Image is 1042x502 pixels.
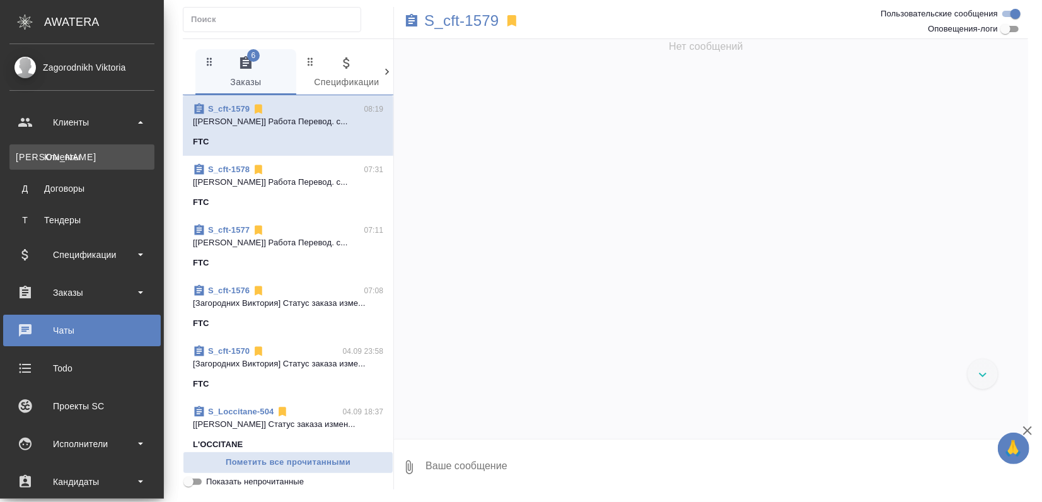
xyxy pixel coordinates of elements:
[881,8,998,20] span: Пользовательские сообщения
[193,176,383,189] p: [[PERSON_NAME]] Работа Перевод. с...
[9,245,154,264] div: Спецификации
[9,435,154,453] div: Исполнители
[183,216,393,277] div: S_cft-157707:11[[PERSON_NAME]] Работа Перевод. с...FTC
[193,136,209,148] p: FTC
[1003,435,1024,462] span: 🙏
[9,472,154,491] div: Кандидаты
[183,156,393,216] div: S_cft-157807:31[[PERSON_NAME]] Работа Перевод. с...FTC
[3,353,161,384] a: Todo
[9,283,154,302] div: Заказы
[193,358,383,370] p: [Загородних Виктория] Статус заказа изме...
[343,345,384,358] p: 04.09 23:58
[364,224,384,236] p: 07:11
[208,286,250,295] a: S_cft-1576
[364,163,384,176] p: 07:31
[998,433,1029,464] button: 🙏
[183,452,393,474] button: Пометить все прочитанными
[183,95,393,156] div: S_cft-157908:19[[PERSON_NAME]] Работа Перевод. с...FTC
[304,55,390,90] span: Спецификации
[9,144,154,170] a: [PERSON_NAME]Клиенты
[9,61,154,74] div: Zagorodnikh Viktoria
[9,113,154,132] div: Клиенты
[276,406,289,418] svg: Отписаться
[193,115,383,128] p: [[PERSON_NAME]] Работа Перевод. с...
[16,182,148,195] div: Договоры
[304,55,316,67] svg: Зажми и перетащи, чтобы поменять порядок вкладок
[343,406,384,418] p: 04.09 18:37
[252,284,265,297] svg: Отписаться
[252,345,265,358] svg: Отписаться
[364,103,384,115] p: 08:19
[183,277,393,337] div: S_cft-157607:08[Загородних Виктория] Статус заказа изме...FTC
[928,23,998,35] span: Оповещения-логи
[193,378,209,390] p: FTC
[183,398,393,458] div: S_Loccitane-50404.09 18:37[[PERSON_NAME]] Статус заказа измен...L'OCCITANE
[3,390,161,422] a: Проекты SC
[9,359,154,378] div: Todo
[193,257,209,269] p: FTC
[190,455,386,470] span: Пометить все прочитанными
[208,165,250,174] a: S_cft-1578
[424,15,499,27] a: S_cft-1579
[193,418,383,431] p: [[PERSON_NAME]] Статус заказа измен...
[669,39,743,54] span: Нет сообщений
[193,317,209,330] p: FTC
[193,438,243,451] p: L'OCCITANE
[204,55,216,67] svg: Зажми и перетащи, чтобы поменять порядок вкладок
[9,207,154,233] a: ТТендеры
[364,284,384,297] p: 07:08
[208,346,250,356] a: S_cft-1570
[208,407,274,416] a: S_Loccitane-504
[16,214,148,226] div: Тендеры
[193,297,383,310] p: [Загородних Виктория] Статус заказа изме...
[203,55,289,90] span: Заказы
[193,236,383,249] p: [[PERSON_NAME]] Работа Перевод. с...
[3,315,161,346] a: Чаты
[247,49,260,62] span: 6
[9,321,154,340] div: Чаты
[252,163,265,176] svg: Отписаться
[183,337,393,398] div: S_cft-157004.09 23:58[Загородних Виктория] Статус заказа изме...FTC
[208,104,250,114] a: S_cft-1579
[9,176,154,201] a: ДДоговоры
[252,224,265,236] svg: Отписаться
[191,11,361,28] input: Поиск
[16,151,148,163] div: Клиенты
[44,9,164,35] div: AWATERA
[193,196,209,209] p: FTC
[9,397,154,416] div: Проекты SC
[252,103,265,115] svg: Отписаться
[206,476,304,488] span: Показать непрочитанные
[208,225,250,235] a: S_cft-1577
